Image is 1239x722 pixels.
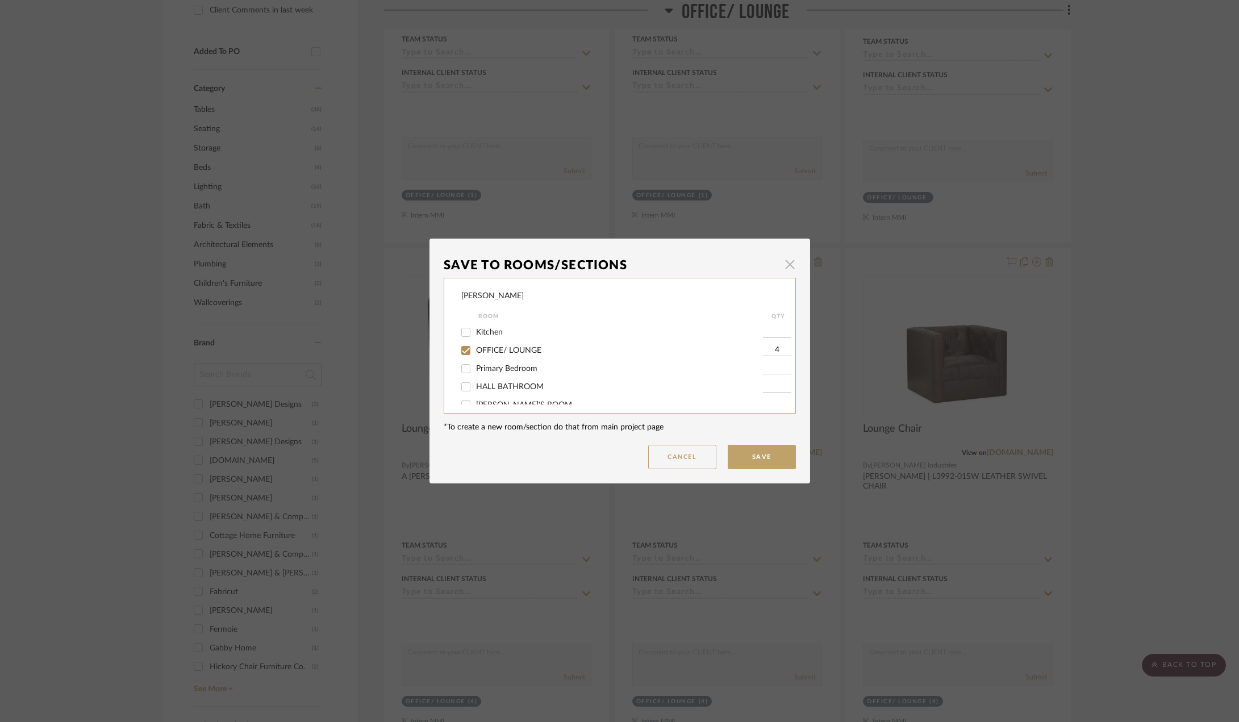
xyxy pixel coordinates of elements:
dialog-header: Save To Rooms/Sections [444,253,796,278]
button: Close [779,253,802,276]
span: [PERSON_NAME]'S ROOM [476,401,572,409]
div: Save To Rooms/Sections [444,253,779,278]
span: Primary Bedroom [476,365,537,373]
button: Save [728,445,796,469]
div: [PERSON_NAME] [461,290,524,302]
button: Cancel [648,445,716,469]
div: Room [478,310,763,323]
span: Kitchen [476,328,503,336]
span: OFFICE/ LOUNGE [476,347,541,354]
div: QTY [763,310,794,323]
span: HALL BATHROOM [476,383,544,391]
div: *To create a new room/section do that from main project page [444,421,796,433]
